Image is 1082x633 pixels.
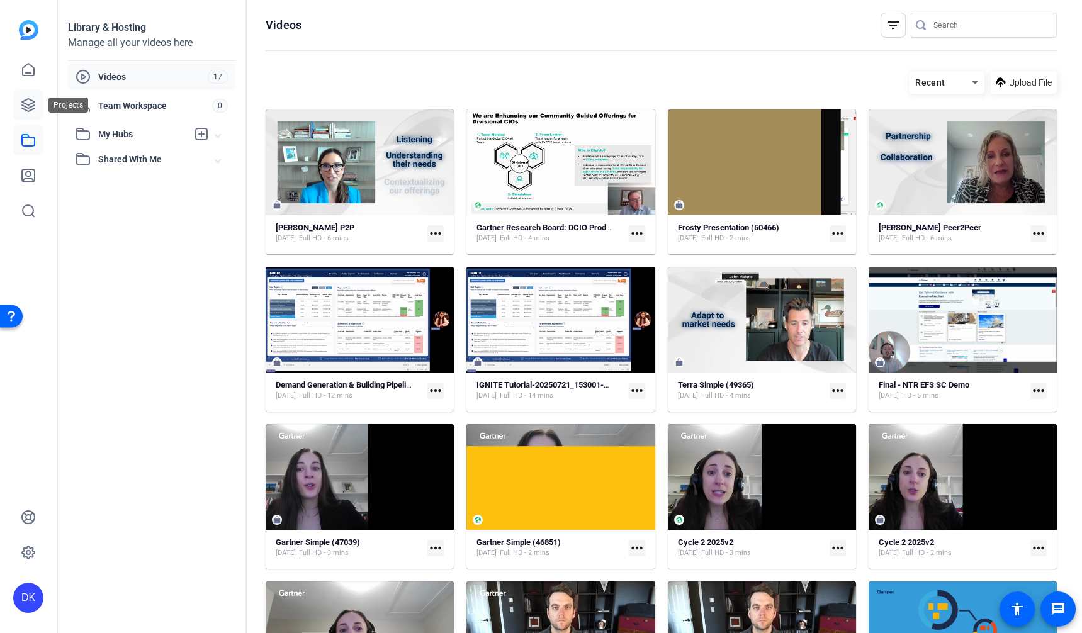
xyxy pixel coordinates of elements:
a: Gartner Simple (46851)[DATE]Full HD - 2 mins [476,537,623,558]
strong: Cycle 2 2025v2 [879,537,934,547]
strong: [PERSON_NAME] Peer2Peer [879,223,981,232]
a: IGNITE Tutorial-20250721_153001-Meeting Recording[DATE]Full HD - 14 mins [476,380,623,401]
div: Projects [48,98,88,113]
a: Terra Simple (49365)[DATE]Full HD - 4 mins [678,380,825,401]
span: Upload File [1009,76,1052,89]
span: 0 [212,99,228,113]
mat-icon: more_horiz [629,225,645,242]
span: [DATE] [276,391,296,401]
mat-icon: more_horiz [629,383,645,399]
span: [DATE] [678,391,698,401]
strong: Frosty Presentation (50466) [678,223,779,232]
strong: Gartner Simple (46851) [476,537,561,547]
span: Full HD - 14 mins [500,391,553,401]
span: Full HD - 2 mins [902,548,952,558]
div: DK [13,583,43,613]
mat-icon: more_horiz [830,540,846,556]
mat-icon: more_horiz [427,383,444,399]
h1: Videos [266,18,301,33]
a: Cycle 2 2025v2[DATE]Full HD - 2 mins [879,537,1025,558]
mat-icon: more_horiz [629,540,645,556]
span: Full HD - 4 mins [500,233,549,244]
strong: Demand Generation & Building Pipeline Video [276,380,437,389]
button: Upload File [991,71,1057,94]
span: [DATE] [476,233,497,244]
a: Frosty Presentation (50466)[DATE]Full HD - 2 mins [678,223,825,244]
mat-icon: accessibility [1010,602,1025,617]
mat-icon: more_horiz [1030,383,1047,399]
a: [PERSON_NAME] Peer2Peer[DATE]Full HD - 6 mins [879,223,1025,244]
span: HD - 5 mins [902,391,938,401]
strong: Gartner Research Board: DCIO Product Update [476,223,645,232]
span: Full HD - 12 mins [299,391,352,401]
div: Library & Hosting [68,20,235,35]
span: [DATE] [276,233,296,244]
a: [PERSON_NAME] P2P[DATE]Full HD - 6 mins [276,223,422,244]
mat-icon: more_horiz [1030,540,1047,556]
a: Gartner Research Board: DCIO Product Update[DATE]Full HD - 4 mins [476,223,623,244]
a: Gartner Simple (47039)[DATE]Full HD - 3 mins [276,537,422,558]
span: [DATE] [476,548,497,558]
input: Search [933,18,1047,33]
span: Videos [98,70,208,83]
span: Full HD - 2 mins [500,548,549,558]
mat-icon: more_horiz [830,225,846,242]
span: Recent [915,77,945,87]
strong: Gartner Simple (47039) [276,537,360,547]
span: Full HD - 6 mins [299,233,349,244]
img: blue-gradient.svg [19,20,38,40]
span: [DATE] [276,548,296,558]
strong: Terra Simple (49365) [678,380,754,389]
strong: Final - NTR EFS SC Demo [879,380,969,389]
strong: IGNITE Tutorial-20250721_153001-Meeting Recording [476,380,671,389]
span: Full HD - 4 mins [701,391,751,401]
span: My Hubs [98,128,188,141]
span: Shared With Me [98,153,215,166]
mat-icon: more_horiz [830,383,846,399]
mat-icon: more_horiz [1030,225,1047,242]
span: [DATE] [476,391,497,401]
div: Manage all your videos here [68,35,235,50]
mat-expansion-panel-header: Shared With Me [68,147,235,172]
span: Full HD - 3 mins [299,548,349,558]
span: [DATE] [678,548,698,558]
span: Full HD - 2 mins [701,233,751,244]
mat-icon: message [1051,602,1066,617]
mat-icon: filter_list [886,18,901,33]
span: Team Workspace [98,99,212,112]
span: Full HD - 6 mins [902,233,952,244]
span: [DATE] [879,391,899,401]
span: [DATE] [879,548,899,558]
span: [DATE] [678,233,698,244]
strong: Cycle 2 2025v2 [678,537,733,547]
mat-icon: more_horiz [427,225,444,242]
a: Final - NTR EFS SC Demo[DATE]HD - 5 mins [879,380,1025,401]
a: Cycle 2 2025v2[DATE]Full HD - 3 mins [678,537,825,558]
span: 17 [208,70,228,84]
mat-expansion-panel-header: My Hubs [68,121,235,147]
mat-icon: more_horiz [427,540,444,556]
strong: [PERSON_NAME] P2P [276,223,354,232]
a: Demand Generation & Building Pipeline Video[DATE]Full HD - 12 mins [276,380,422,401]
span: [DATE] [879,233,899,244]
span: Full HD - 3 mins [701,548,751,558]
